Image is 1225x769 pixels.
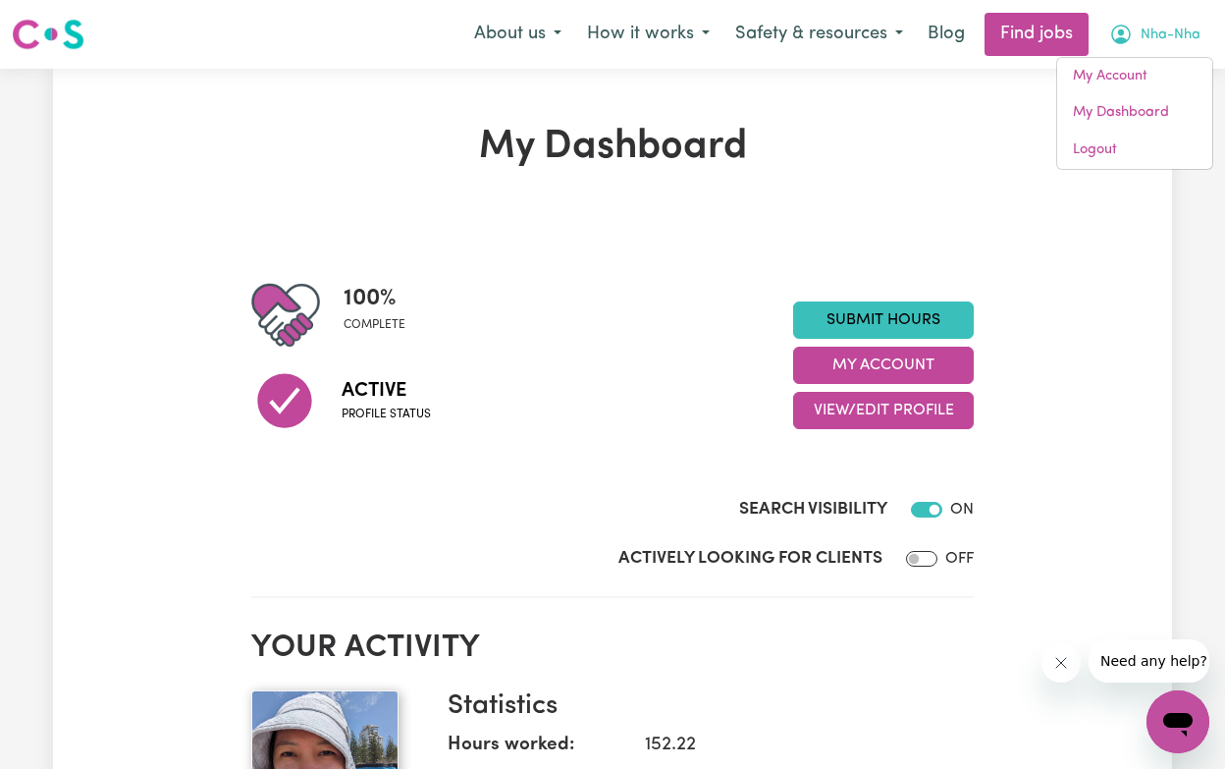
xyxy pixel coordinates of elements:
[916,13,977,56] a: Blog
[1089,639,1209,683] iframe: Message from company
[739,497,887,522] label: Search Visibility
[945,551,974,567] span: OFF
[344,281,421,350] div: Profile completeness: 100%
[1146,690,1209,753] iframe: Button to launch messaging window
[1057,94,1212,132] a: My Dashboard
[722,14,916,55] button: Safety & resources
[344,316,405,334] span: complete
[574,14,722,55] button: How it works
[251,630,974,667] h2: Your activity
[950,502,974,518] span: ON
[1041,643,1081,683] iframe: Close message
[251,124,974,171] h1: My Dashboard
[344,281,405,316] span: 100 %
[793,347,974,384] button: My Account
[1057,132,1212,169] a: Logout
[985,13,1089,56] a: Find jobs
[342,406,431,423] span: Profile status
[461,14,574,55] button: About us
[1057,58,1212,95] a: My Account
[1096,14,1213,55] button: My Account
[12,17,84,52] img: Careseekers logo
[448,732,629,768] dt: Hours worked:
[793,392,974,429] button: View/Edit Profile
[1056,57,1213,170] div: My Account
[793,302,974,339] a: Submit Hours
[618,546,882,572] label: Actively Looking for Clients
[12,12,84,57] a: Careseekers logo
[1141,25,1200,46] span: Nha-Nha
[448,690,958,724] h3: Statistics
[342,376,431,406] span: Active
[629,732,958,760] dd: 152.22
